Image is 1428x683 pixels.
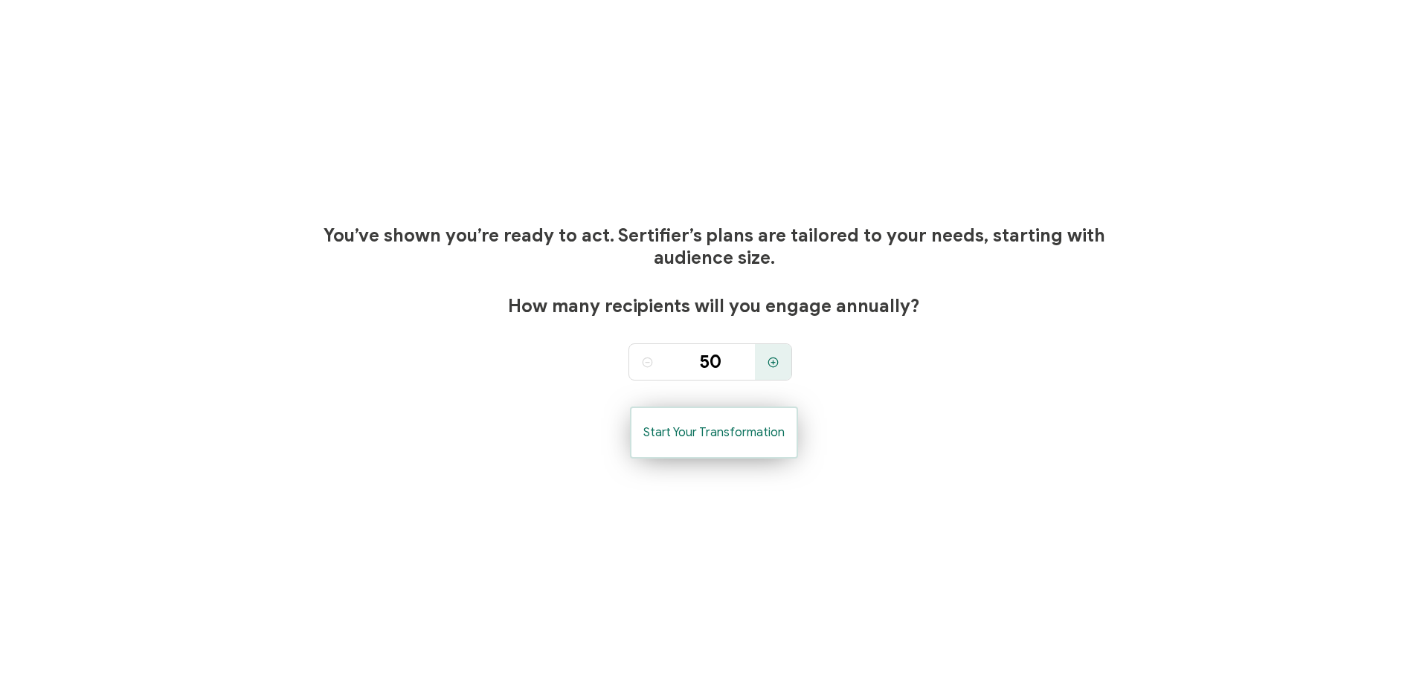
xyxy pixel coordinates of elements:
[286,224,1142,269] h1: You’ve shown you’re ready to act. Sertifier’s plans are tailored to your needs, starting with aud...
[643,427,785,438] span: Start Your Transformation
[630,407,798,459] button: Start Your Transformation
[1354,612,1428,683] iframe: Chat Widget
[508,295,920,317] span: How many recipients will you engage annually?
